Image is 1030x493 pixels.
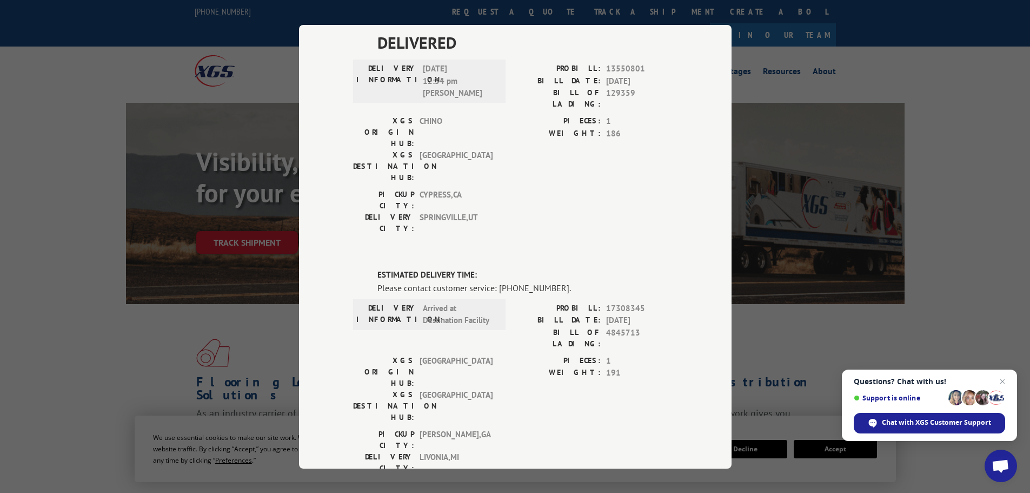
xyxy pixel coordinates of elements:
[423,302,496,326] span: Arrived at Destination Facility
[353,354,414,389] label: XGS ORIGIN HUB:
[353,149,414,183] label: XGS DESTINATION HUB:
[515,326,601,349] label: BILL OF LADING:
[515,115,601,128] label: PIECES:
[420,149,493,183] span: [GEOGRAPHIC_DATA]
[515,367,601,379] label: WEIGHT:
[606,314,677,327] span: [DATE]
[606,115,677,128] span: 1
[882,418,991,428] span: Chat with XGS Customer Support
[606,63,677,75] span: 13550801
[515,75,601,87] label: BILL DATE:
[353,451,414,474] label: DELIVERY CITY:
[606,87,677,110] span: 129359
[515,87,601,110] label: BILL OF LADING:
[515,354,601,367] label: PIECES:
[606,75,677,87] span: [DATE]
[854,377,1005,386] span: Questions? Chat with us!
[377,269,677,281] label: ESTIMATED DELIVERY TIME:
[606,302,677,314] span: 17308345
[420,428,493,451] span: [PERSON_NAME] , GA
[420,389,493,423] span: [GEOGRAPHIC_DATA]
[377,30,677,55] span: DELIVERED
[356,302,417,326] label: DELIVERY INFORMATION:
[854,394,945,402] span: Support is online
[985,450,1017,482] a: Open chat
[606,326,677,349] span: 4845713
[515,127,601,140] label: WEIGHT:
[854,413,1005,433] span: Chat with XGS Customer Support
[515,302,601,314] label: PROBILL:
[420,451,493,474] span: LIVONIA , MI
[353,428,414,451] label: PICKUP CITY:
[353,115,414,149] label: XGS ORIGIN HUB:
[515,63,601,75] label: PROBILL:
[606,127,677,140] span: 186
[606,367,677,379] span: 191
[377,281,677,294] div: Please contact customer service: [PHONE_NUMBER].
[353,389,414,423] label: XGS DESTINATION HUB:
[515,314,601,327] label: BILL DATE:
[606,354,677,367] span: 1
[353,189,414,212] label: PICKUP CITY:
[420,212,493,234] span: SPRINGVILLE , UT
[423,63,496,100] span: [DATE] 12:34 pm [PERSON_NAME]
[356,63,417,100] label: DELIVERY INFORMATION:
[420,189,493,212] span: CYPRESS , CA
[420,354,493,389] span: [GEOGRAPHIC_DATA]
[353,212,414,234] label: DELIVERY CITY:
[420,115,493,149] span: CHINO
